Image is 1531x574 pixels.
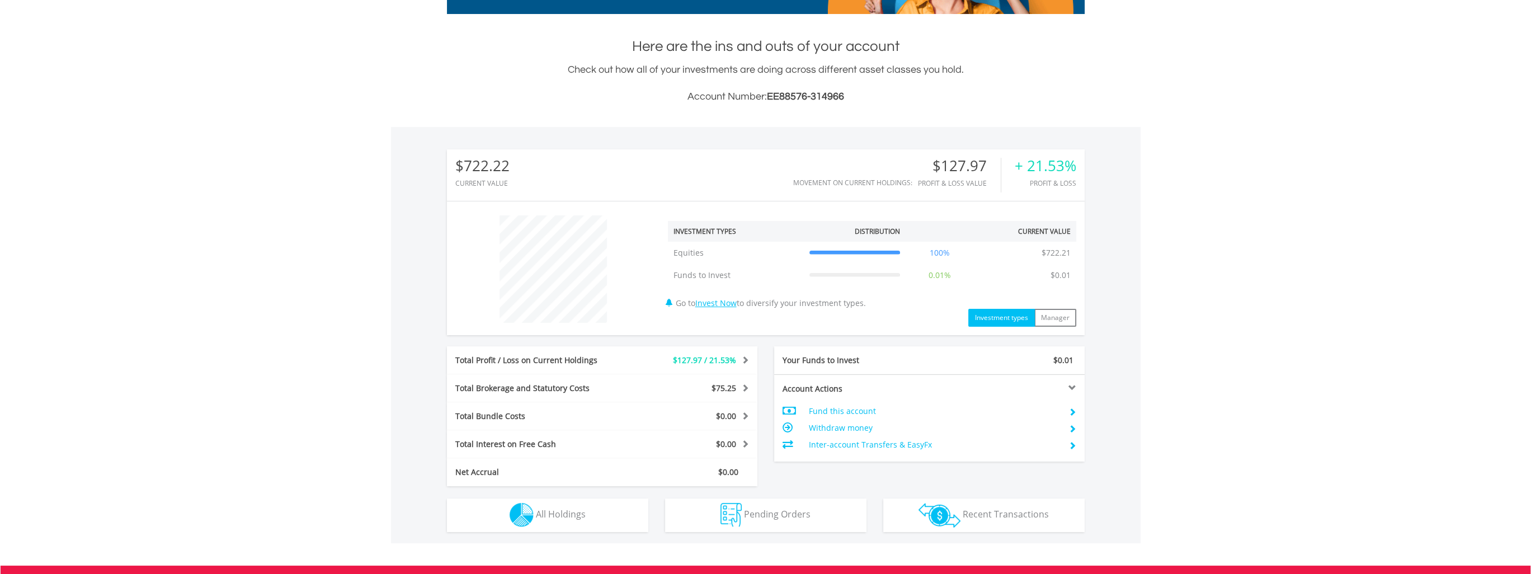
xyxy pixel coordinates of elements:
[808,403,1059,420] td: Fund this account
[1053,355,1073,365] span: $0.01
[455,158,510,174] div: $722.22
[668,221,804,242] th: Investment Types
[1015,180,1076,187] div: Profit & Loss
[744,508,811,520] span: Pending Orders
[673,355,736,365] span: $127.97 / 21.53%
[447,62,1085,105] div: Check out how all of your investments are doing across different asset classes you hold.
[808,436,1059,453] td: Inter-account Transfers & EasyFx
[668,264,804,286] td: Funds to Invest
[918,503,960,528] img: transactions-zar-wht.png
[536,508,586,520] span: All Holdings
[774,355,930,366] div: Your Funds to Invest
[447,355,628,366] div: Total Profit / Loss on Current Holdings
[447,439,628,450] div: Total Interest on Free Cash
[808,420,1059,436] td: Withdraw money
[659,210,1085,327] div: Go to to diversify your investment types.
[963,508,1049,520] span: Recent Transactions
[974,221,1076,242] th: Current Value
[668,242,804,264] td: Equities
[855,227,900,236] div: Distribution
[716,439,736,449] span: $0.00
[718,467,738,477] span: $0.00
[720,503,742,527] img: pending_instructions-wht.png
[767,91,844,102] span: EE88576-314966
[510,503,534,527] img: holdings-wht.png
[918,180,1001,187] div: Profit & Loss Value
[447,467,628,478] div: Net Accrual
[447,411,628,422] div: Total Bundle Costs
[906,264,974,286] td: 0.01%
[1034,309,1076,327] button: Manager
[883,498,1085,532] button: Recent Transactions
[447,89,1085,105] h3: Account Number:
[968,309,1035,327] button: Investment types
[447,36,1085,57] h1: Here are the ins and outs of your account
[716,411,736,421] span: $0.00
[1036,242,1076,264] td: $722.21
[455,180,510,187] div: CURRENT VALUE
[1045,264,1076,286] td: $0.01
[774,383,930,394] div: Account Actions
[695,298,737,308] a: Invest Now
[918,158,1001,174] div: $127.97
[712,383,736,393] span: $75.25
[447,498,648,532] button: All Holdings
[447,383,628,394] div: Total Brokerage and Statutory Costs
[1015,158,1076,174] div: + 21.53%
[665,498,866,532] button: Pending Orders
[793,179,912,186] div: Movement on Current Holdings:
[906,242,974,264] td: 100%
